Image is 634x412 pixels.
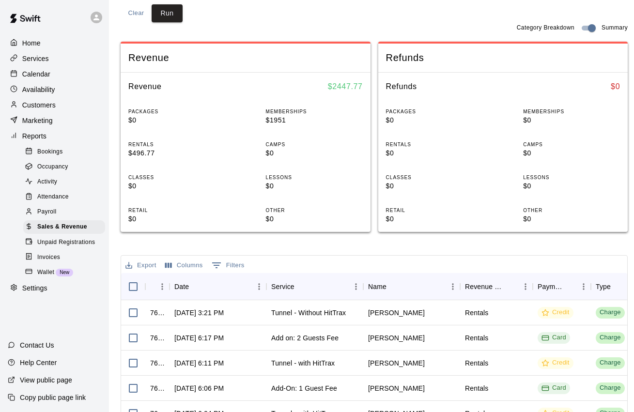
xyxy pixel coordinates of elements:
p: $0 [128,115,225,125]
h6: $ 2447.77 [328,80,363,93]
span: New [56,270,73,275]
a: Home [8,36,101,50]
div: Bookings [23,145,105,159]
div: Tunnel - with HitTrax [271,358,335,368]
span: Category Breakdown [517,23,574,33]
p: $0 [386,115,483,125]
button: Clear [121,4,152,22]
button: Sort [611,280,624,293]
span: Sales & Revenue [37,222,87,232]
p: $496.77 [128,148,225,158]
span: Refunds [386,51,620,64]
div: Charge [600,308,621,317]
p: RENTALS [386,141,483,148]
div: Marketing [8,113,101,128]
div: Payment Method [538,273,563,300]
p: Home [22,38,41,48]
div: Charge [600,383,621,393]
p: Calendar [22,69,50,79]
a: Availability [8,82,101,97]
button: Menu [349,279,363,294]
span: Wallet [37,268,54,277]
a: Calendar [8,67,101,81]
button: Menu [518,279,533,294]
p: $0 [523,214,620,224]
p: $0 [266,181,363,191]
h6: Revenue [128,80,162,93]
p: RETAIL [386,207,483,214]
button: Export [123,258,159,273]
span: Revenue [128,51,363,64]
p: OTHER [523,207,620,214]
a: Attendance [23,190,109,205]
a: Services [8,51,101,66]
p: RETAIL [128,207,225,214]
div: Jaxon Garcia [368,358,425,368]
div: Tunnel - Without HitTrax [271,308,346,318]
div: 761262 [150,383,165,393]
div: Rentals [465,308,489,318]
a: WalletNew [23,265,109,280]
button: Menu [252,279,266,294]
p: $0 [386,181,483,191]
button: Sort [387,280,400,293]
div: 763043 [150,308,165,318]
div: Revenue Category [460,273,533,300]
h6: $ 0 [611,80,620,93]
div: Service [271,273,294,300]
div: Aug 17, 2025 at 6:17 PM [174,333,224,343]
p: Customers [22,100,56,110]
a: Unpaid Registrations [23,235,109,250]
a: Occupancy [23,159,109,174]
a: Settings [8,281,101,296]
div: Charge [600,333,621,342]
p: $0 [266,148,363,158]
button: Sort [294,280,308,293]
p: PACKAGES [386,108,483,115]
button: Menu [155,279,170,294]
div: Rentals [465,358,489,368]
p: $0 [523,148,620,158]
p: CLASSES [128,174,225,181]
a: Activity [23,175,109,190]
div: Charge [600,358,621,367]
div: 761284 [150,333,165,343]
div: Payment Method [533,273,591,300]
span: Invoices [37,253,60,262]
p: $0 [386,214,483,224]
p: Copy public page link [20,393,86,402]
div: Occupancy [23,160,105,174]
span: Summary [602,23,628,33]
p: MEMBERSHIPS [523,108,620,115]
p: CAMPS [266,141,363,148]
span: Unpaid Registrations [37,238,95,247]
div: WalletNew [23,266,105,279]
div: Type [596,273,611,300]
div: Logan Salle [368,308,425,318]
p: CLASSES [386,174,483,181]
p: PACKAGES [128,108,225,115]
p: Contact Us [20,340,54,350]
span: Payroll [37,207,56,217]
div: Card [541,383,566,393]
button: Menu [576,279,591,294]
button: Sort [189,280,202,293]
div: Rentals [465,333,489,343]
p: $0 [523,115,620,125]
span: Bookings [37,147,63,157]
div: Jaxon Garcia [368,333,425,343]
span: Activity [37,177,57,187]
p: MEMBERSHIPS [266,108,363,115]
p: $0 [128,214,225,224]
a: Invoices [23,250,109,265]
a: Payroll [23,205,109,220]
div: Revenue Category [465,273,505,300]
div: Unpaid Registrations [23,236,105,249]
div: Customers [8,98,101,112]
div: Service [266,273,363,300]
div: Invoices [23,251,105,264]
a: Reports [8,129,101,143]
div: Date [174,273,189,300]
p: Availability [22,85,55,94]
